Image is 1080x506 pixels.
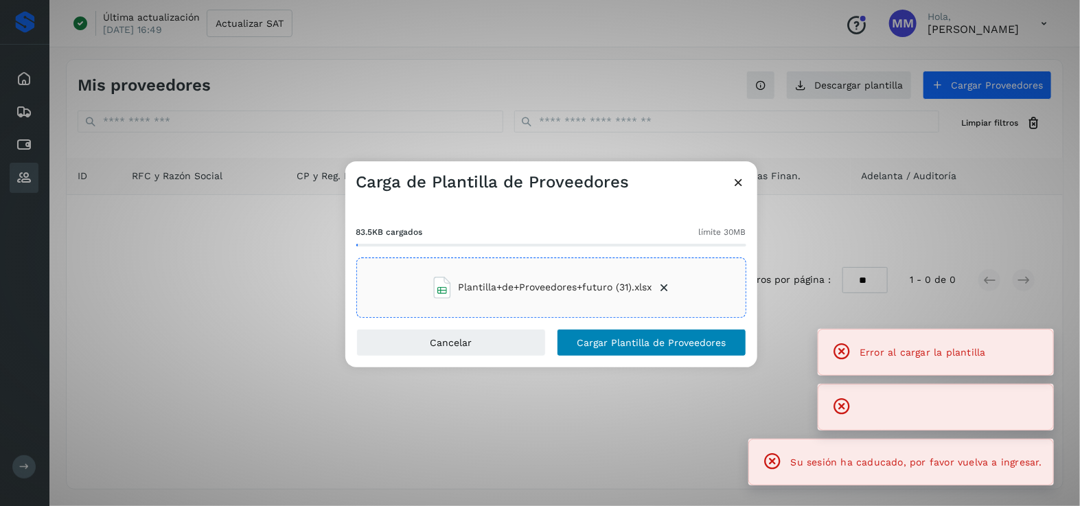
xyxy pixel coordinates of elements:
span: Error al cargar la plantilla [860,347,986,358]
button: Cancelar [356,329,546,356]
span: Su sesión ha caducado, por favor vuelva a ingresar. [791,457,1042,468]
h3: Carga de Plantilla de Proveedores [356,172,630,192]
span: límite 30MB [699,226,746,238]
span: 83.5KB cargados [356,226,423,238]
span: Cancelar [430,338,472,347]
span: Plantilla+de+Proveedores+futuro (31).xlsx [459,280,652,295]
button: Cargar Plantilla de Proveedores [557,329,746,356]
span: Cargar Plantilla de Proveedores [577,338,726,347]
